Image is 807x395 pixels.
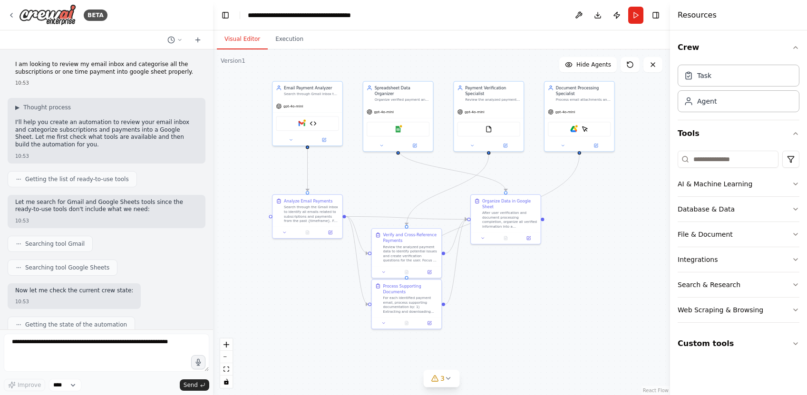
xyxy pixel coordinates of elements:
button: zoom in [220,338,233,351]
div: Payment Verification Specialist [465,85,520,96]
button: 3 [423,370,460,387]
div: Organize Data in Google SheetAfter user verification and document processing completion, organize... [470,194,541,244]
p: Now let me check the current crew state: [15,287,133,295]
div: Crew [678,61,799,120]
button: Open in side panel [519,235,538,241]
div: Verify and Cross-Reference Payments [383,232,438,243]
img: Google Drive [570,126,577,133]
span: gpt-4o-mini [374,110,394,115]
div: Review the analyzed payment data to identify potential issues, duplicates, and unclear charges. A... [465,97,520,102]
button: Tools [678,120,799,147]
button: Open in side panel [420,320,439,327]
img: Google Sheets [395,126,401,133]
div: Agent [697,96,717,106]
div: Spreadsheet Data OrganizerOrganize verified payment and subscription data into a comprehensive Go... [363,81,434,152]
div: After user verification and document processing completion, organize all verified information int... [482,211,537,229]
span: Hide Agents [576,61,611,68]
span: gpt-4o-mini [465,110,485,115]
button: Integrations [678,247,799,272]
g: Edge from 22e8cfa4-28ba-4da4-b9c5-11bc801cb823 to 68e3fd8f-2f0a-482e-93ee-00f21e52c255 [305,149,311,191]
button: Click to speak your automation idea [191,355,205,369]
button: No output available [395,269,418,275]
g: Edge from a267cac7-83cf-42f1-a64a-e7b290f3bf53 to c7ac1bf1-058d-464b-8a36-4305a488b188 [404,154,492,225]
div: Process Supporting DocumentsFor each identified payment email, process supporting documentation b... [371,279,442,329]
g: Edge from 904dbc8e-1feb-4c6e-bca2-be7a4441fcbc to 1b69d716-f14f-4d3b-8a4f-fac030bddc80 [395,149,508,191]
div: 10:53 [15,217,198,224]
p: I'll help you create an automation to review your email inbox and categorize subscriptions and pa... [15,119,198,148]
div: Search & Research [678,280,740,289]
div: Task [697,71,711,80]
div: For each identified payment email, process supporting documentation by: 1) Extracting and downloa... [383,296,438,314]
button: Open in side panel [399,142,430,149]
div: Search through Gmail inbox to identify and categorize subscription payments and one-time payments... [284,92,339,96]
div: Analyze Email Payments [284,198,332,204]
span: Thought process [23,104,71,111]
button: Database & Data [678,197,799,222]
span: Searching tool Gmail [25,240,85,248]
div: Spreadsheet Data Organizer [375,85,430,96]
button: Hide left sidebar [219,9,232,22]
button: Web Scraping & Browsing [678,298,799,322]
g: Edge from 4fb84e98-2726-4028-b3ac-f8770b709bf9 to 1b69d716-f14f-4d3b-8a4f-fac030bddc80 [445,216,467,307]
div: Email Payment AnalyzerSearch through Gmail inbox to identify and categorize subscription payments... [272,81,343,146]
button: No output available [395,320,418,327]
div: Search through the Gmail inbox to identify all emails related to subscriptions and payments from ... [284,205,339,223]
button: No output available [494,235,517,241]
span: Getting the state of the automation [25,321,127,328]
button: Open in side panel [308,136,340,143]
p: Let me search for Gmail and Google Sheets tools since the ready-to-use tools don't include what w... [15,199,198,213]
span: 3 [440,374,445,383]
div: Review the analyzed payment data to identify potential issues and create verification questions f... [383,245,438,263]
div: Document Processing SpecialistProcess email attachments and create screenshots for payment emails... [544,81,615,152]
button: File & Document [678,222,799,247]
button: Hide right sidebar [649,9,662,22]
div: Payment Verification SpecialistReview the analyzed payment data to identify potential issues, dup... [453,81,524,152]
button: Open in side panel [580,142,612,149]
div: Tools [678,147,799,330]
img: Gmail [298,120,305,127]
button: Visual Editor [217,29,268,49]
button: Custom tools [678,330,799,357]
img: ScrapeElementFromWebsiteTool [582,126,588,133]
div: Database & Data [678,204,735,214]
button: Hide Agents [559,57,617,72]
button: Crew [678,34,799,61]
div: Organize verified payment and subscription data into a comprehensive Google Sheet with supporting... [375,97,430,102]
a: React Flow attribution [643,388,669,393]
span: Send [184,381,198,389]
g: Edge from 68e3fd8f-2f0a-482e-93ee-00f21e52c255 to c7ac1bf1-058d-464b-8a36-4305a488b188 [346,213,368,256]
div: 10:53 [15,153,198,160]
div: Process email attachments and create screenshots for payment emails. Extract invoice attachments ... [556,97,611,102]
g: Edge from 68e3fd8f-2f0a-482e-93ee-00f21e52c255 to 1b69d716-f14f-4d3b-8a4f-fac030bddc80 [346,213,467,222]
div: Version 1 [221,57,245,65]
button: Start a new chat [190,34,205,46]
div: Email Payment Analyzer [284,85,339,91]
span: Improve [18,381,41,389]
button: Send [180,379,209,391]
span: gpt-4o-mini [555,110,575,115]
div: Web Scraping & Browsing [678,305,763,315]
button: Switch to previous chat [164,34,186,46]
div: Integrations [678,255,718,264]
button: Search & Research [678,272,799,297]
button: Open in side panel [420,269,439,275]
div: AI & Machine Learning [678,179,752,189]
div: Analyze Email PaymentsSearch through the Gmail inbox to identify all emails related to subscripti... [272,194,343,239]
h4: Resources [678,10,717,21]
span: ▶ [15,104,19,111]
div: 10:53 [15,79,198,87]
g: Edge from 68e3fd8f-2f0a-482e-93ee-00f21e52c255 to 4fb84e98-2726-4028-b3ac-f8770b709bf9 [346,213,368,307]
button: Open in side panel [489,142,521,149]
button: toggle interactivity [220,376,233,388]
div: Organize Data in Google Sheet [482,198,537,210]
p: I am looking to review my email inbox and categorise all the subscriptions or one time payment in... [15,61,198,76]
div: Document Processing Specialist [556,85,611,96]
img: File Metadata Structurer [310,120,316,127]
span: Getting the list of ready-to-use tools [25,175,129,183]
div: Verify and Cross-Reference PaymentsReview the analyzed payment data to identify potential issues ... [371,228,442,278]
img: FileReadTool [486,126,492,133]
button: No output available [295,229,319,236]
div: 10:53 [15,298,133,305]
button: Execution [268,29,311,49]
div: File & Document [678,230,733,239]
